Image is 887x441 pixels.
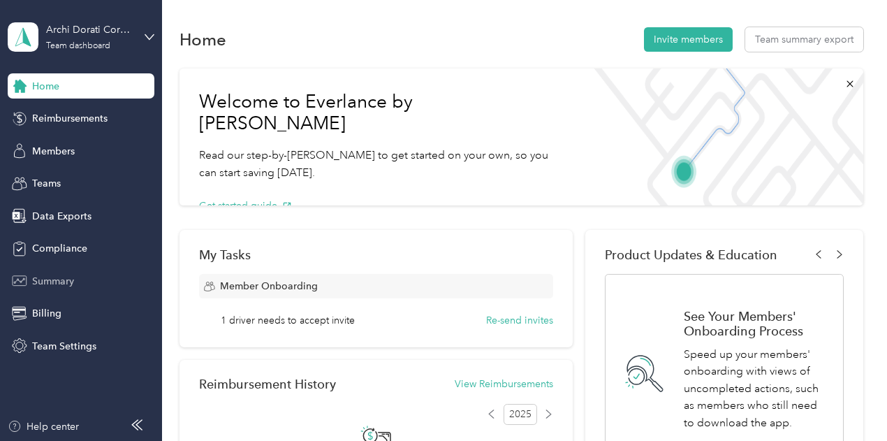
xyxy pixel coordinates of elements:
[199,91,564,135] h1: Welcome to Everlance by [PERSON_NAME]
[46,22,133,37] div: Archi Dorati Corporation
[199,147,564,181] p: Read our step-by-[PERSON_NAME] to get started on your own, so you can start saving [DATE].
[809,363,887,441] iframe: Everlance-gr Chat Button Frame
[32,306,61,321] span: Billing
[32,144,75,159] span: Members
[32,241,87,256] span: Compliance
[220,279,318,294] span: Member Onboarding
[684,346,828,432] p: Speed up your members' onboarding with views of uncompleted actions, such as members who still ne...
[486,313,553,328] button: Re-send invites
[32,176,61,191] span: Teams
[199,247,554,262] div: My Tasks
[504,404,537,425] span: 2025
[32,209,91,224] span: Data Exports
[455,377,553,391] button: View Reimbursements
[179,32,226,47] h1: Home
[32,111,108,126] span: Reimbursements
[644,27,733,52] button: Invite members
[32,274,74,289] span: Summary
[199,377,336,391] h2: Reimbursement History
[605,247,777,262] span: Product Updates & Education
[745,27,863,52] button: Team summary export
[32,339,96,354] span: Team Settings
[8,419,79,434] button: Help center
[32,79,59,94] span: Home
[221,313,355,328] span: 1 driver needs to accept invite
[684,309,828,338] h1: See Your Members' Onboarding Process
[46,42,110,50] div: Team dashboard
[199,198,292,213] button: Get started guide
[583,68,863,205] img: Welcome to everlance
